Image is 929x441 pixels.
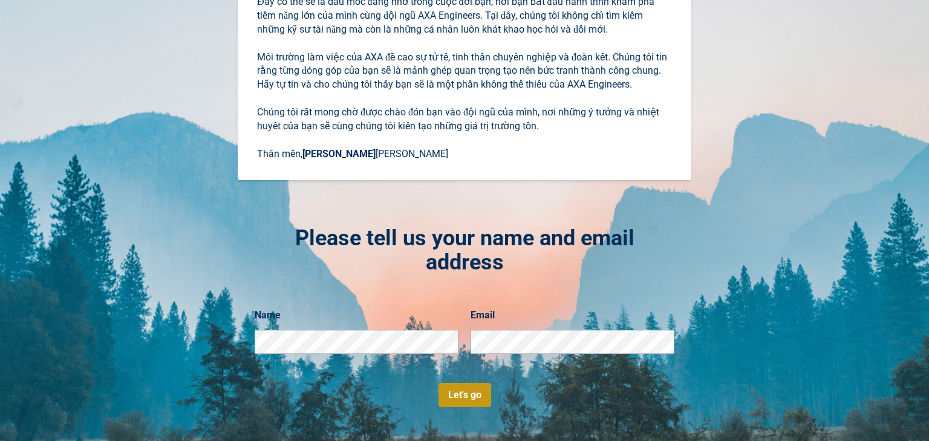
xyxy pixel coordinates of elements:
[257,148,302,159] span: Thân mến,
[255,308,281,323] label: Name
[376,148,448,159] span: [PERSON_NAME]
[257,106,662,132] span: Chúng tôi rất mong chờ được chào đón bạn vào đội ngũ của mình, nơi những ý tưởng và nhiệt huyết c...
[255,226,674,274] div: Please tell us your name and email address
[257,51,670,91] span: Môi trường làm việc của AXA đề cao sự tử tế, tinh thần chuyên nghiệp và đoàn kết. Chúng tôi tin r...
[302,148,376,159] span: [PERSON_NAME]
[471,308,495,323] label: Email
[438,383,491,407] button: Let's go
